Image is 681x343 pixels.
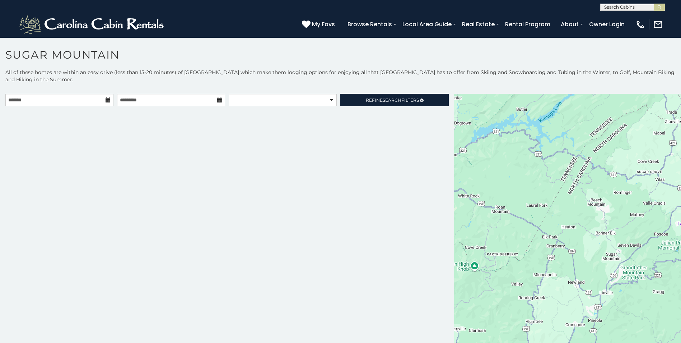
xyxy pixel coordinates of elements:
img: mail-regular-white.png [653,19,663,29]
img: phone-regular-white.png [635,19,645,29]
a: RefineSearchFilters [340,94,448,106]
a: Rental Program [502,18,554,31]
a: About [557,18,582,31]
a: Browse Rentals [344,18,396,31]
span: My Favs [312,20,335,29]
img: White-1-2.png [18,14,167,35]
a: My Favs [302,20,337,29]
a: Owner Login [586,18,628,31]
a: Local Area Guide [399,18,455,31]
span: Refine Filters [366,97,419,103]
span: Search [383,97,401,103]
a: Real Estate [458,18,498,31]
